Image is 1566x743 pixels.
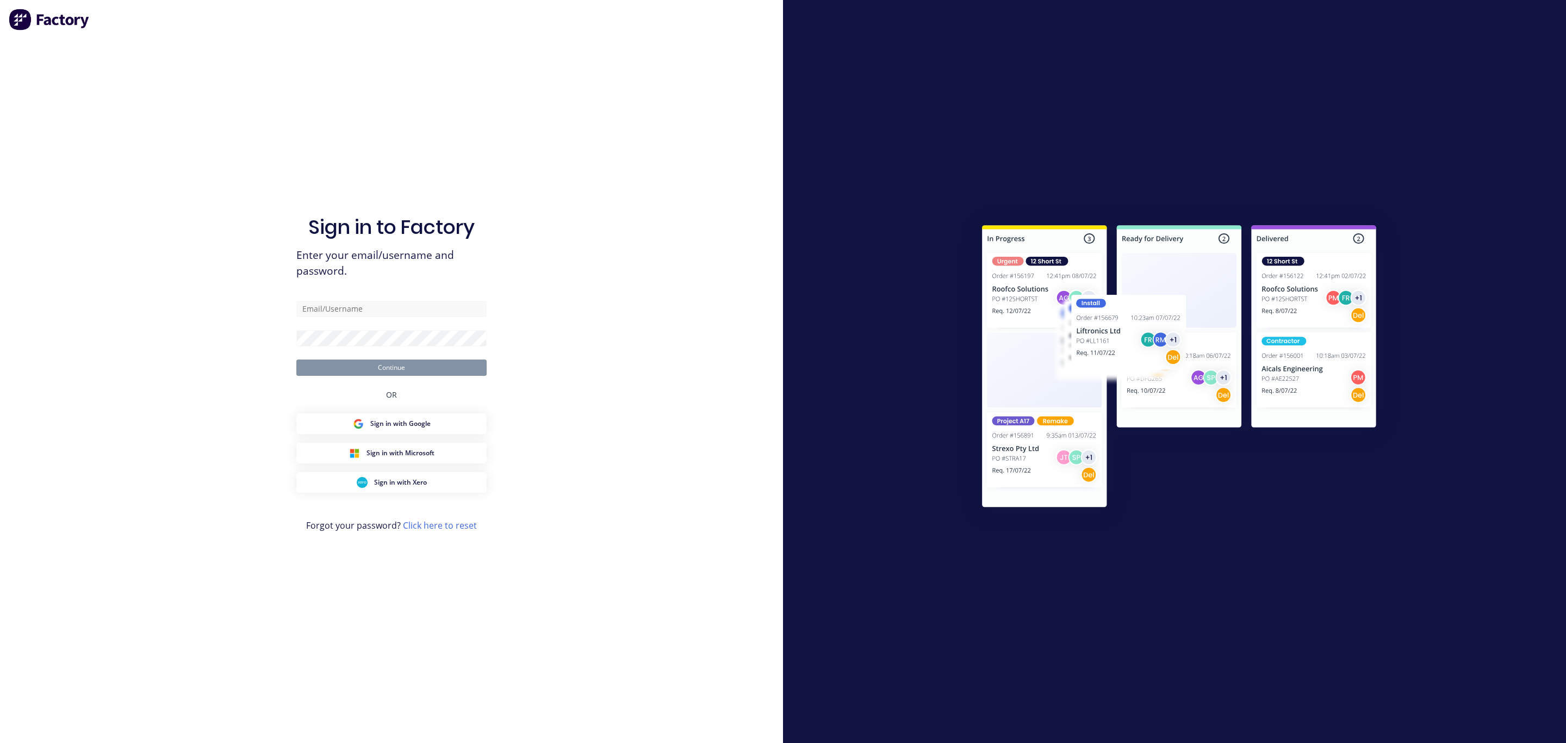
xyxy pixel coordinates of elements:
button: Google Sign inSign in with Google [296,413,487,434]
span: Enter your email/username and password. [296,247,487,279]
span: Sign in with Google [370,419,431,429]
a: Click here to reset [403,519,477,531]
img: Google Sign in [353,418,364,429]
button: Xero Sign inSign in with Xero [296,472,487,493]
span: Forgot your password? [306,519,477,532]
span: Sign in with Xero [374,478,427,487]
img: Xero Sign in [357,477,368,488]
button: Continue [296,360,487,376]
input: Email/Username [296,301,487,317]
img: Microsoft Sign in [349,448,360,459]
button: Microsoft Sign inSign in with Microsoft [296,443,487,463]
span: Sign in with Microsoft [366,448,434,458]
img: Sign in [958,203,1400,533]
div: OR [386,376,397,413]
img: Factory [9,9,90,30]
h1: Sign in to Factory [308,215,475,239]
